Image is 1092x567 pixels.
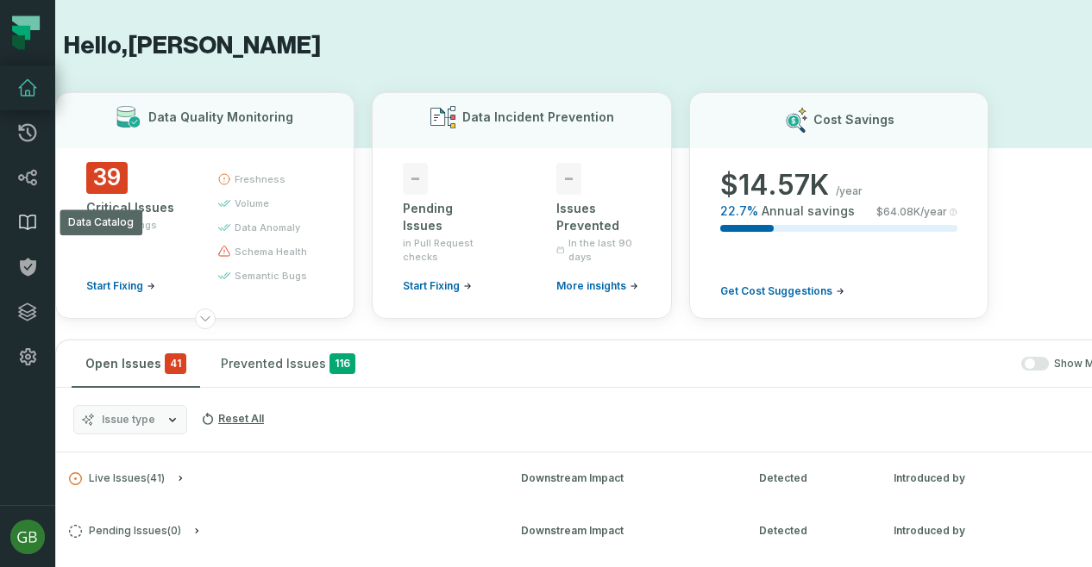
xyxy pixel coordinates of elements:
[720,168,829,202] span: $ 14.57K
[403,200,487,234] div: Pending Issues
[556,279,626,293] span: More insights
[55,31,988,61] h1: Hello, [PERSON_NAME]
[235,245,307,259] span: schema health
[73,405,187,434] button: Issue type
[720,202,758,220] span: 22.7 %
[813,111,894,128] h3: Cost Savings
[894,523,1049,539] div: Introduced by
[403,279,460,293] span: Start Fixing
[235,269,307,283] span: semantic bugs
[403,236,487,264] span: in Pull Request checks
[69,472,490,485] button: Live Issues(41)
[329,353,355,374] span: 116
[403,279,472,293] a: Start Fixing
[894,470,1049,486] div: Introduced by
[207,340,369,387] button: Prevented Issues
[102,413,155,427] span: Issue type
[86,279,143,293] span: Start Fixing
[521,523,728,539] div: Downstream Impact
[689,92,988,319] button: Cost Savings$14.57K/year22.7%Annual savings$64.08K/yearGet Cost Suggestions
[235,172,286,186] span: freshness
[521,470,728,486] div: Downstream Impact
[86,162,128,194] span: 39
[60,209,142,235] div: Data Catalog
[720,284,844,298] a: Get Cost Suggestions
[69,525,181,538] span: Pending Issues ( 0 )
[235,196,269,210] span: volume
[720,284,832,298] span: Get Cost Suggestions
[876,205,947,219] span: $ 64.08K /year
[556,200,641,234] div: Issues Prevented
[69,525,490,538] button: Pending Issues(0)
[462,109,614,126] h3: Data Incident Prevention
[762,202,855,220] span: Annual savings
[194,405,271,433] button: Reset All
[86,279,155,293] a: Start Fixing
[556,279,638,293] a: More insights
[235,221,300,234] span: data anomaly
[86,199,186,216] div: Critical Issues
[148,109,293,126] h3: Data Quality Monitoring
[759,470,863,486] div: Detected
[10,520,45,554] img: avatar of Geetha Bijjam
[165,353,186,374] span: critical issues and errors combined
[759,523,863,539] div: Detected
[568,236,641,264] span: In the last 90 days
[403,163,428,195] span: -
[372,92,671,319] button: Data Incident Prevention-Pending Issuesin Pull Request checksStart Fixing-Issues PreventedIn the ...
[836,184,863,198] span: /year
[72,340,200,387] button: Open Issues
[556,163,581,195] span: -
[69,472,165,485] span: Live Issues ( 41 )
[55,92,355,319] button: Data Quality Monitoring39Critical Issues2 WarningsStart Fixingfreshnessvolumedata anomalyschema h...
